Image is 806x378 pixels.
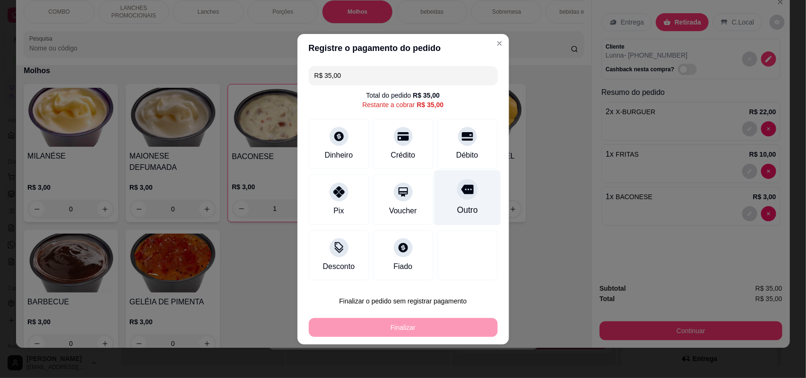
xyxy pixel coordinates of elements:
[314,66,492,85] input: Ex.: hambúrguer de cordeiro
[333,205,344,217] div: Pix
[297,34,509,62] header: Registre o pagamento do pedido
[362,100,443,109] div: Restante a cobrar
[417,100,444,109] div: R$ 35,00
[393,261,412,272] div: Fiado
[413,91,440,100] div: R$ 35,00
[366,91,440,100] div: Total do pedido
[323,261,355,272] div: Desconto
[457,204,477,216] div: Outro
[325,150,353,161] div: Dinheiro
[391,150,416,161] div: Crédito
[309,292,498,311] button: Finalizar o pedido sem registrar pagamento
[456,150,478,161] div: Débito
[492,36,507,51] button: Close
[389,205,417,217] div: Voucher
